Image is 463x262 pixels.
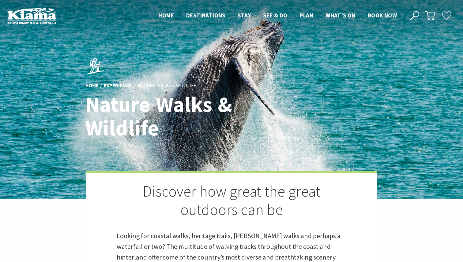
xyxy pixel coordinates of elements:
img: Kiama Logo [7,7,56,24]
span: Home [158,12,174,19]
span: See & Do [263,12,287,19]
li: Nature Walks & Wildlife [138,82,196,90]
a: Experience [104,83,132,89]
h1: Nature Walks & Wildlife [85,93,258,140]
span: Destinations [186,12,225,19]
nav: Main Menu [152,11,403,21]
h2: Discover how great the great outdoors can be [117,182,346,221]
span: Stay [238,12,251,19]
span: Book now [368,12,397,19]
span: What’s On [326,12,356,19]
a: Home [85,83,99,89]
span: Plan [300,12,314,19]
